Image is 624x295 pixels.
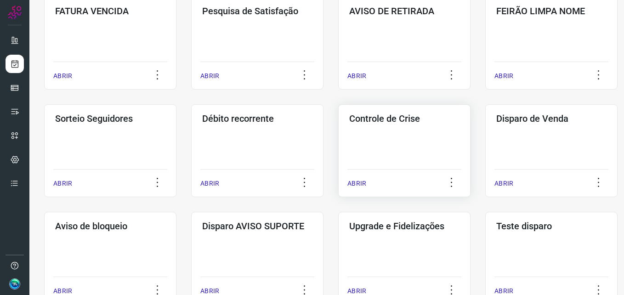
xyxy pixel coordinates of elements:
[347,71,366,81] p: ABRIR
[349,113,459,124] h3: Controle de Crise
[494,179,513,188] p: ABRIR
[496,221,607,232] h3: Teste disparo
[55,221,165,232] h3: Aviso de bloqueio
[494,71,513,81] p: ABRIR
[53,179,72,188] p: ABRIR
[347,179,366,188] p: ABRIR
[55,113,165,124] h3: Sorteio Seguidores
[349,6,459,17] h3: AVISO DE RETIRADA
[8,6,22,19] img: Logo
[200,179,219,188] p: ABRIR
[200,71,219,81] p: ABRIR
[202,221,312,232] h3: Disparo AVISO SUPORTE
[9,278,20,289] img: d1faacb7788636816442e007acca7356.jpg
[55,6,165,17] h3: FATURA VENCIDA
[202,113,312,124] h3: Débito recorrente
[349,221,459,232] h3: Upgrade e Fidelizações
[496,6,607,17] h3: FEIRÃO LIMPA NOME
[202,6,312,17] h3: Pesquisa de Satisfação
[53,71,72,81] p: ABRIR
[496,113,607,124] h3: Disparo de Venda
